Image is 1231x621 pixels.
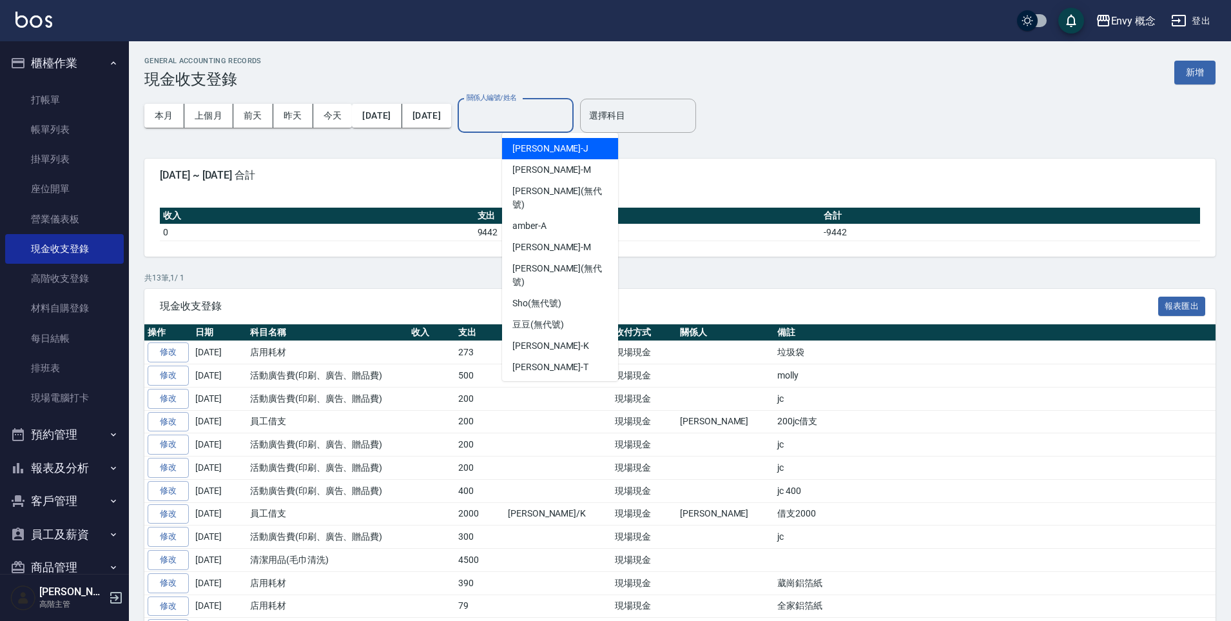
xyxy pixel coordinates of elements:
td: [DATE] [192,549,247,572]
td: 現場現金 [612,457,677,480]
a: 修改 [148,412,189,432]
button: 昨天 [273,104,313,128]
td: 390 [455,571,505,595]
td: [PERSON_NAME] [677,502,774,526]
button: 商品管理 [5,551,124,584]
td: [DATE] [192,387,247,410]
td: 清潔用品(毛巾清洗) [247,549,408,572]
img: Logo [15,12,52,28]
td: molly [774,364,1216,388]
td: 現場現金 [612,571,677,595]
a: 現場電腦打卡 [5,383,124,413]
button: 客戶管理 [5,484,124,518]
td: [PERSON_NAME]/K [505,502,612,526]
img: Person [10,585,36,611]
td: 活動廣告費(印刷、廣告、贈品費) [247,457,408,480]
h5: [PERSON_NAME] [39,586,105,598]
button: 登出 [1166,9,1216,33]
button: 今天 [313,104,353,128]
h2: GENERAL ACCOUNTING RECORDS [144,57,262,65]
th: 科目名稱 [247,324,408,341]
td: 員工借支 [247,502,408,526]
a: 修改 [148,596,189,616]
a: 高階收支登錄 [5,264,124,293]
td: [DATE] [192,479,247,502]
th: 合計 [820,208,1200,224]
a: 座位開單 [5,174,124,204]
span: [PERSON_NAME] -M [512,163,591,177]
td: 200 [455,410,505,433]
a: 打帳單 [5,85,124,115]
td: 員工借支 [247,410,408,433]
th: 支出 [474,208,821,224]
td: [DATE] [192,502,247,526]
div: Envy 概念 [1111,13,1156,29]
td: 現場現金 [612,433,677,457]
p: 高階主管 [39,598,105,610]
td: [DATE] [192,410,247,433]
a: 修改 [148,573,189,593]
td: 活動廣告費(印刷、廣告、贈品費) [247,433,408,457]
button: 前天 [233,104,273,128]
td: 500 [455,364,505,388]
span: [PERSON_NAME] -M [512,241,591,254]
td: [DATE] [192,595,247,618]
td: 200 [455,457,505,480]
td: 現場現金 [612,387,677,410]
a: 修改 [148,458,189,478]
a: 報表匯出 [1158,299,1206,311]
button: 報表及分析 [5,451,124,485]
span: [PERSON_NAME] -T [512,360,588,374]
td: 4500 [455,549,505,572]
a: 現金收支登錄 [5,234,124,264]
td: 2000 [455,502,505,526]
th: 收入 [408,324,455,341]
td: 店用耗材 [247,341,408,364]
th: 收入 [160,208,474,224]
td: [DATE] [192,571,247,595]
button: 櫃檯作業 [5,46,124,80]
span: [PERSON_NAME] -K [512,339,589,353]
a: 掛單列表 [5,144,124,174]
td: [DATE] [192,433,247,457]
a: 材料自購登錄 [5,293,124,323]
a: 修改 [148,435,189,455]
span: amber -A [512,219,547,233]
label: 關係人編號/姓名 [467,93,517,103]
td: 200jc借支 [774,410,1216,433]
td: 300 [455,526,505,549]
a: 修改 [148,527,189,547]
h3: 現金收支登錄 [144,70,262,88]
td: 現場現金 [612,410,677,433]
td: 現場現金 [612,502,677,526]
td: 9442 [474,224,821,241]
a: 修改 [148,366,189,386]
button: 本月 [144,104,184,128]
button: 報表匯出 [1158,297,1206,317]
button: save [1058,8,1084,34]
a: 修改 [148,389,189,409]
td: jc [774,387,1216,410]
td: 店用耗材 [247,595,408,618]
td: 活動廣告費(印刷、廣告、贈品費) [247,364,408,388]
a: 修改 [148,550,189,570]
th: 備註 [774,324,1216,341]
th: 關係人 [677,324,774,341]
button: [DATE] [402,104,451,128]
a: 修改 [148,481,189,501]
td: 79 [455,595,505,618]
td: 垃圾袋 [774,341,1216,364]
a: 新增 [1174,66,1216,78]
button: 新增 [1174,61,1216,84]
p: 共 13 筆, 1 / 1 [144,272,1216,284]
td: [DATE] [192,526,247,549]
button: Envy 概念 [1090,8,1161,34]
span: Sho (無代號) [512,297,561,310]
a: 修改 [148,504,189,524]
td: [DATE] [192,364,247,388]
button: 員工及薪資 [5,518,124,551]
td: 借支2000 [774,502,1216,526]
td: jc [774,433,1216,457]
td: 全家鋁箔紙 [774,595,1216,618]
td: jc [774,526,1216,549]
